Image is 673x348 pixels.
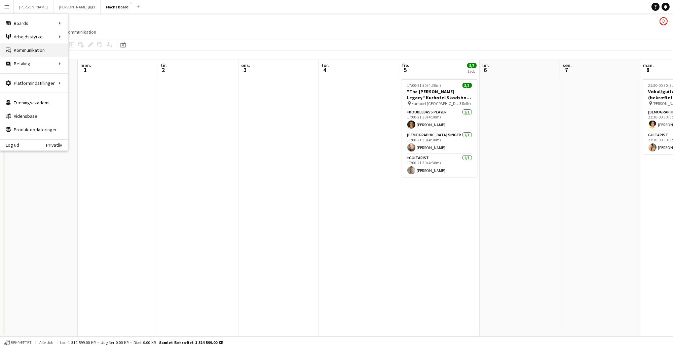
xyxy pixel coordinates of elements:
[402,154,477,177] app-card-role: Guitarist1/117:00-21:30 (4t30m)[PERSON_NAME]
[322,62,329,68] span: tor.
[482,62,489,68] span: lør.
[14,0,53,13] button: [PERSON_NAME]
[0,43,68,57] a: Kommunikation
[0,109,68,123] a: Vidensbase
[402,89,477,101] h3: "The [PERSON_NAME] Legacy" Kurhotel Skodsborg Lobby Tunes 2025
[240,66,250,74] span: 3
[63,28,99,36] a: Kommunikation
[101,0,134,13] button: Flachs board
[160,66,167,74] span: 2
[38,340,54,345] span: Alle job
[481,66,489,74] span: 6
[0,76,68,90] div: Platformindstillinger
[660,17,668,25] app-user-avatar: Frederik Flach
[65,29,96,35] span: Kommunikation
[0,16,68,30] div: Boards
[562,66,572,74] span: 7
[642,66,654,74] span: 8
[407,83,441,88] span: 17:00-21:30 (4t30m)
[3,339,33,346] button: Bekræftet
[402,131,477,154] app-card-role: [DEMOGRAPHIC_DATA] Singer1/117:00-21:30 (4t30m)[PERSON_NAME]
[161,62,167,68] span: tir.
[321,66,329,74] span: 4
[0,123,68,136] a: Produktopdateringer
[241,62,250,68] span: ons.
[46,142,68,148] a: Privatliv
[159,340,223,345] span: Samlet bekræftet 1 314 599.00 KR
[460,101,472,106] span: 3 Roller
[563,62,572,68] span: søn.
[53,0,101,13] button: [PERSON_NAME] gigs
[80,62,91,68] span: man.
[402,79,477,177] app-job-card: 17:00-21:30 (4t30m)3/3"The [PERSON_NAME] Legacy" Kurhotel Skodsborg Lobby Tunes 2025 Kurhotel [GE...
[401,66,409,74] span: 5
[11,340,32,345] span: Bekræftet
[0,96,68,109] a: Træningsakademi
[60,340,223,345] div: Løn 1 314 599.00 KR + Udgifter 0.00 KR + Diæt 0.00 KR =
[0,57,68,70] div: Betaling
[462,83,472,88] span: 3/3
[467,63,477,68] span: 3/3
[79,66,91,74] span: 1
[643,62,654,68] span: man.
[468,69,476,74] div: 1 job
[0,142,19,148] a: Log ud
[412,101,460,106] span: Kurhotel [GEOGRAPHIC_DATA]
[402,62,409,68] span: fre.
[402,108,477,131] app-card-role: Doublebass Player1/117:00-21:30 (4t30m)[PERSON_NAME]
[0,30,68,43] div: Arbejdsstyrke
